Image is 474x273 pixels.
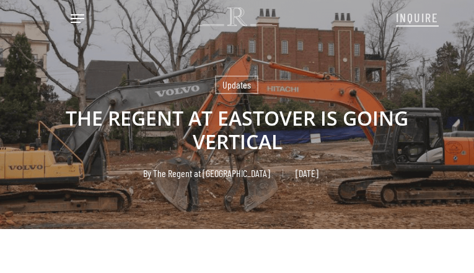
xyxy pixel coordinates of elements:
span: INQUIRE [396,10,439,25]
span: By [143,169,151,178]
h1: THE REGENT AT EASTOVER IS GOING VERTICAL [29,94,445,166]
a: INQUIRE [396,4,439,30]
a: Updates [215,76,258,94]
a: The Regent at [GEOGRAPHIC_DATA] [153,167,270,179]
span: [DATE] [283,169,331,178]
a: Navigation Menu [71,12,84,25]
